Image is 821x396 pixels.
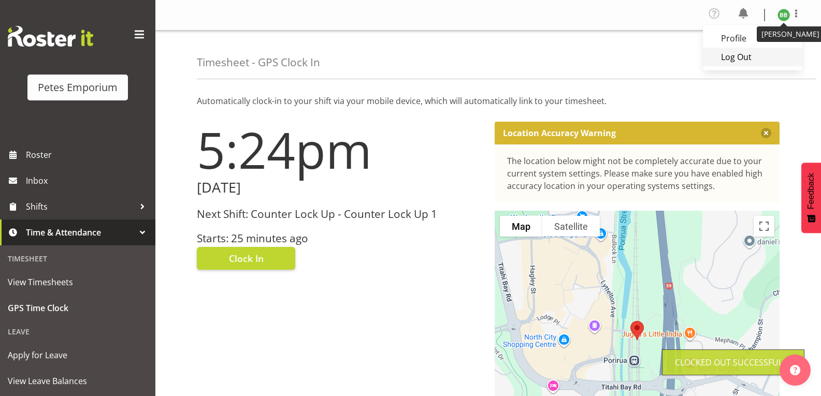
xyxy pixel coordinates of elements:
a: Apply for Leave [3,342,153,368]
button: Close message [761,128,771,138]
span: Clock In [229,252,264,265]
a: View Timesheets [3,269,153,295]
span: Inbox [26,173,150,188]
div: Timesheet [3,248,153,269]
div: The location below might not be completely accurate due to your current system settings. Please m... [507,155,768,192]
p: Automatically clock-in to your shift via your mobile device, which will automatically link to you... [197,95,780,107]
h4: Timesheet - GPS Clock In [197,56,320,68]
span: Feedback [806,173,816,209]
span: Shifts [26,199,135,214]
span: Time & Attendance [26,225,135,240]
a: GPS Time Clock [3,295,153,321]
img: Rosterit website logo [8,26,93,47]
span: View Leave Balances [8,373,148,389]
button: Clock In [197,247,295,270]
span: View Timesheets [8,274,148,290]
div: Leave [3,321,153,342]
span: Roster [26,147,150,163]
h1: 5:24pm [197,122,482,178]
a: Profile [703,29,802,48]
a: Log Out [703,48,802,66]
button: Show street map [500,216,542,237]
h3: Next Shift: Counter Lock Up - Counter Lock Up 1 [197,208,482,220]
div: Clocked out Successfully [675,356,791,369]
button: Feedback - Show survey [801,163,821,233]
h3: Starts: 25 minutes ago [197,232,482,244]
h2: [DATE] [197,180,482,196]
span: GPS Time Clock [8,300,148,316]
div: Petes Emporium [38,80,118,95]
button: Show satellite imagery [542,216,600,237]
button: Toggle fullscreen view [754,216,774,237]
span: Apply for Leave [8,347,148,363]
p: Location Accuracy Warning [503,128,616,138]
img: beena-bist9974.jpg [777,9,790,21]
img: help-xxl-2.png [790,365,800,375]
a: View Leave Balances [3,368,153,394]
